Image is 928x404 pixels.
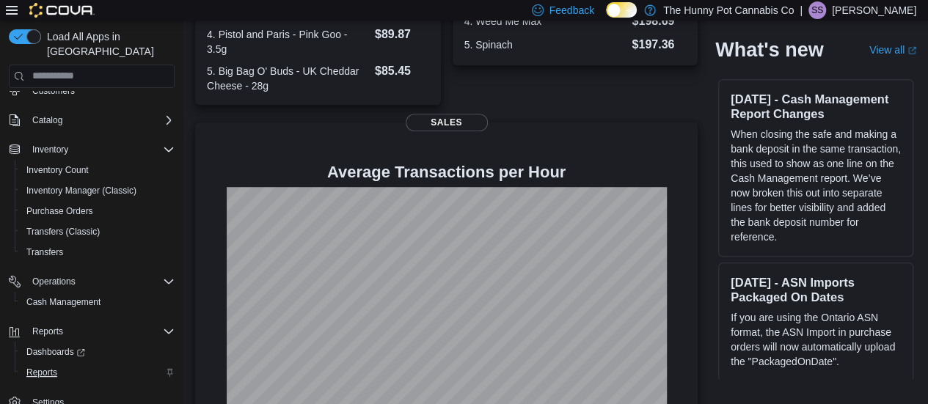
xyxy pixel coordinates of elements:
button: Reports [26,323,69,340]
span: Inventory [26,141,175,158]
img: Cova [29,3,95,18]
h3: [DATE] - ASN Imports Packaged On Dates [731,275,901,304]
p: If you are using the Ontario ASN format, the ASN Import in purchase orders will now automatically... [731,310,901,369]
a: Inventory Count [21,161,95,179]
button: Purchase Orders [15,201,180,221]
span: Inventory Count [21,161,175,179]
span: Purchase Orders [26,205,93,217]
a: Purchase Orders [21,202,99,220]
p: | [800,1,803,19]
span: Cash Management [26,296,101,308]
span: Transfers (Classic) [21,223,175,240]
span: Cash Management [21,293,175,311]
button: Operations [26,273,81,290]
button: Inventory [26,141,74,158]
span: Transfers [26,246,63,258]
span: Inventory Count [26,164,89,176]
dt: 5. Big Bag O' Buds - UK Cheddar Cheese - 28g [207,64,369,93]
span: Inventory Manager (Classic) [21,182,175,199]
button: Inventory Count [15,160,180,180]
span: SS [811,1,823,19]
a: Cash Management [21,293,106,311]
a: Dashboards [21,343,91,361]
span: Sales [406,114,488,131]
button: Reports [3,321,180,342]
span: Purchase Orders [21,202,175,220]
span: Reports [21,364,175,381]
button: Inventory [3,139,180,160]
dt: 4. Weed Me Max [464,14,626,29]
span: Catalog [26,111,175,129]
dt: 4. Pistol and Paris - Pink Goo - 3.5g [207,27,369,56]
input: Dark Mode [606,2,637,18]
a: Dashboards [15,342,180,362]
h3: [DATE] - Cash Management Report Changes [731,92,901,121]
h4: Average Transactions per Hour [207,164,686,181]
svg: External link [907,46,916,55]
span: Transfers (Classic) [26,226,100,238]
span: Reports [32,326,63,337]
button: Transfers (Classic) [15,221,180,242]
span: Customers [32,85,75,97]
span: Inventory [32,144,68,155]
button: Transfers [15,242,180,262]
button: Cash Management [15,292,180,312]
a: Inventory Manager (Classic) [21,182,142,199]
span: Operations [26,273,175,290]
p: [PERSON_NAME] [832,1,916,19]
span: Feedback [549,3,594,18]
a: View allExternal link [869,44,916,56]
p: The Hunny Pot Cannabis Co [663,1,794,19]
button: Catalog [26,111,68,129]
span: Customers [26,81,175,100]
button: Customers [3,80,180,101]
span: Dashboards [21,343,175,361]
button: Inventory Manager (Classic) [15,180,180,201]
span: Reports [26,367,57,378]
button: Operations [3,271,180,292]
a: Customers [26,82,81,100]
dd: $85.45 [375,62,429,80]
a: Reports [21,364,63,381]
span: Transfers [21,243,175,261]
dt: 5. Spinach [464,37,626,52]
button: Reports [15,362,180,383]
span: Reports [26,323,175,340]
div: Shane Spencer [808,1,826,19]
span: Dashboards [26,346,85,358]
span: Operations [32,276,76,287]
dd: $197.36 [632,36,686,54]
h2: What's new [715,38,823,62]
a: Transfers (Classic) [21,223,106,240]
a: Transfers [21,243,69,261]
span: Catalog [32,114,62,126]
button: Catalog [3,110,180,131]
p: When closing the safe and making a bank deposit in the same transaction, this used to show as one... [731,127,901,244]
span: Load All Apps in [GEOGRAPHIC_DATA] [41,29,175,59]
span: Inventory Manager (Classic) [26,185,136,197]
dd: $89.87 [375,26,429,43]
